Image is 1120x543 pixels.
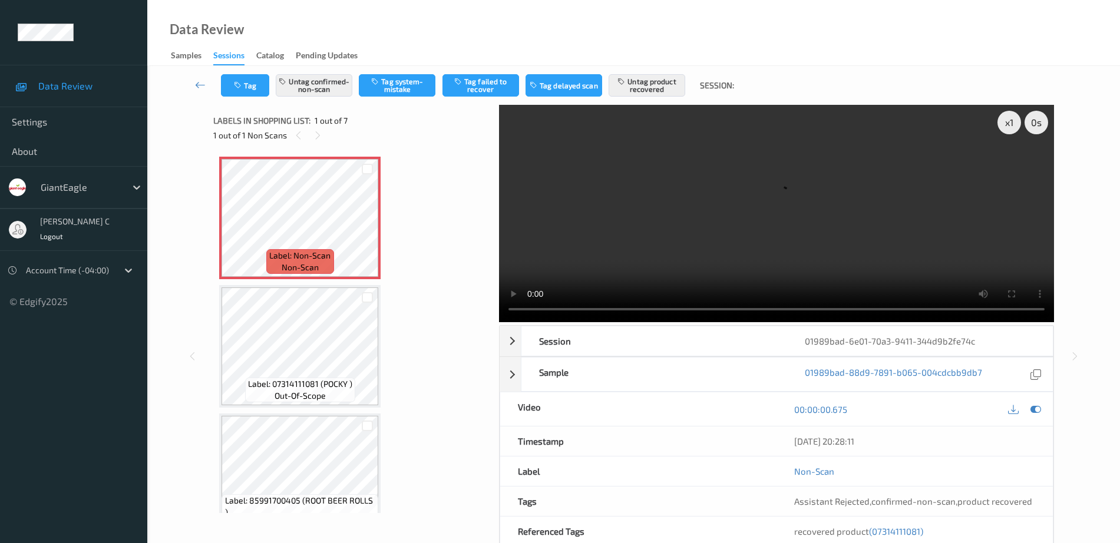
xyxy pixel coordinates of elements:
[794,496,870,506] span: Assistant Rejected
[500,326,1053,356] div: Session01989bad-6e01-70a3-9411-344d9b2fe74c
[213,49,245,65] div: Sessions
[794,435,1035,447] div: [DATE] 20:28:11
[787,326,1053,356] div: 01989bad-6e01-70a3-9411-344d9b2fe74c
[500,486,777,516] div: Tags
[997,111,1021,134] div: x 1
[957,496,1032,506] span: product recovered
[794,465,834,477] a: Non-Scan
[296,49,358,64] div: Pending Updates
[359,74,435,97] button: Tag system-mistake
[871,496,956,506] span: confirmed-non-scan
[500,357,1053,392] div: Sample01989bad-88d9-7891-b065-004cdcbb9db7
[269,250,331,261] span: Label: Non-Scan
[315,115,348,127] span: 1 out of 7
[171,49,201,64] div: Samples
[500,392,777,426] div: Video
[275,390,326,402] span: out-of-scope
[521,357,787,391] div: Sample
[282,261,319,273] span: non-scan
[276,74,352,97] button: Untag confirmed-non-scan
[869,526,923,537] span: (07314111081)
[500,426,777,456] div: Timestamp
[256,48,296,64] a: Catalog
[609,74,685,97] button: Untag product recovered
[171,48,213,64] a: Samples
[225,495,376,518] span: Label: 85991700405 (ROOT BEER ROLLS )
[794,403,847,415] a: 00:00:00.675
[500,456,777,486] div: Label
[256,49,284,64] div: Catalog
[526,74,602,97] button: Tag delayed scan
[296,48,369,64] a: Pending Updates
[221,74,269,97] button: Tag
[1025,111,1048,134] div: 0 s
[794,496,1032,506] span: , ,
[248,378,352,390] span: Label: 07314111081 (POCKY )
[700,80,734,91] span: Session:
[521,326,787,356] div: Session
[805,366,982,382] a: 01989bad-88d9-7891-b065-004cdcbb9db7
[794,526,923,537] span: recovered product
[442,74,519,97] button: Tag failed to recover
[170,24,244,35] div: Data Review
[213,115,310,127] span: Labels in shopping list:
[213,48,256,65] a: Sessions
[213,128,491,143] div: 1 out of 1 Non Scans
